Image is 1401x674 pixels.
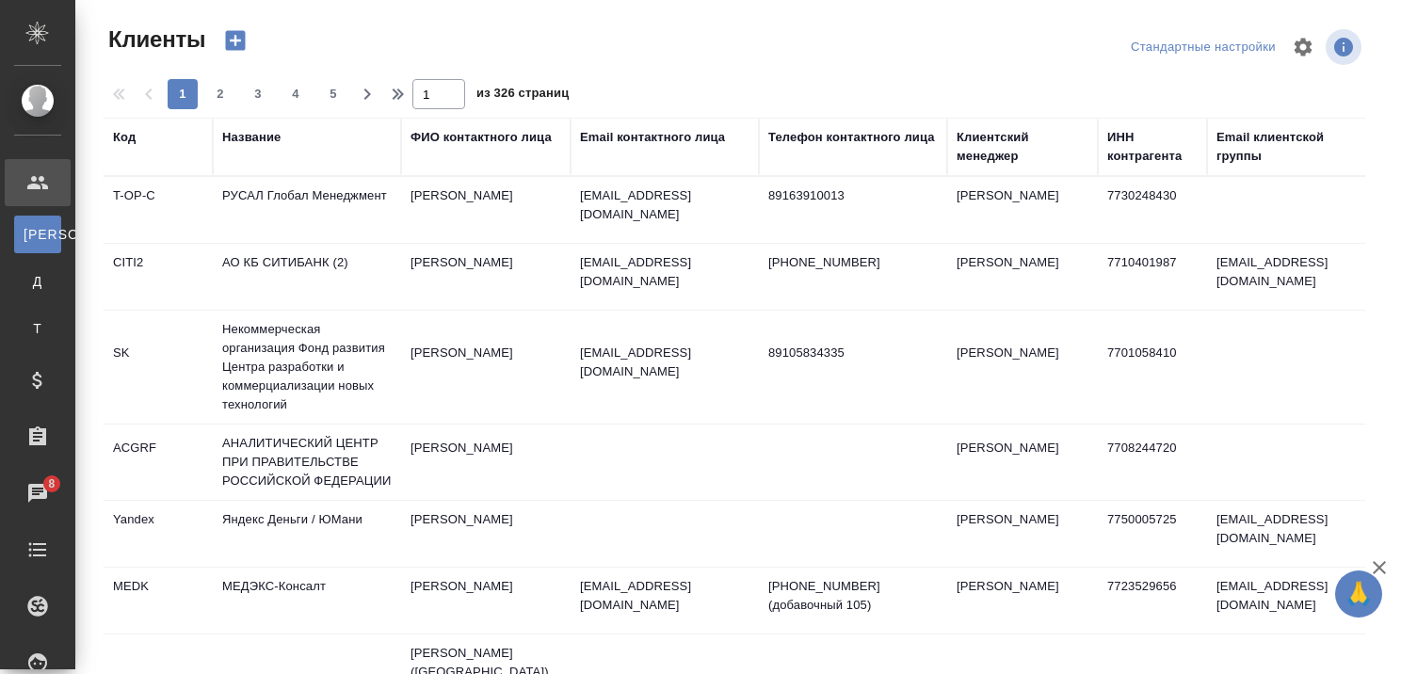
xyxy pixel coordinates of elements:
[947,501,1098,567] td: [PERSON_NAME]
[113,128,136,147] div: Код
[222,128,281,147] div: Название
[213,425,401,500] td: АНАЛИТИЧЕСКИЙ ЦЕНТР ПРИ ПРАВИТЕЛЬСТВЕ РОССИЙСКОЙ ФЕДЕРАЦИИ
[768,186,938,205] p: 89163910013
[401,429,571,495] td: [PERSON_NAME]
[104,568,213,634] td: MEDK
[947,334,1098,400] td: [PERSON_NAME]
[1107,128,1198,166] div: ИНН контрагента
[947,429,1098,495] td: [PERSON_NAME]
[1343,574,1375,614] span: 🙏
[1098,429,1207,495] td: 7708244720
[243,85,273,104] span: 3
[5,470,71,517] a: 8
[768,577,938,615] p: [PHONE_NUMBER] (добавочный 105)
[104,501,213,567] td: Yandex
[14,263,61,300] a: Д
[24,319,52,338] span: Т
[1207,568,1377,634] td: [EMAIL_ADDRESS][DOMAIN_NAME]
[281,79,311,109] button: 4
[104,244,213,310] td: CITI2
[1098,177,1207,243] td: 7730248430
[580,344,749,381] p: [EMAIL_ADDRESS][DOMAIN_NAME]
[1216,128,1367,166] div: Email клиентской группы
[580,253,749,291] p: [EMAIL_ADDRESS][DOMAIN_NAME]
[1207,501,1377,567] td: [EMAIL_ADDRESS][DOMAIN_NAME]
[411,128,552,147] div: ФИО контактного лица
[768,128,935,147] div: Телефон контактного лица
[213,501,401,567] td: Яндекс Деньги / ЮМани
[318,79,348,109] button: 5
[1098,244,1207,310] td: 7710401987
[768,253,938,272] p: [PHONE_NUMBER]
[401,568,571,634] td: [PERSON_NAME]
[1280,24,1326,70] span: Настроить таблицу
[213,24,258,56] button: Создать
[24,225,52,244] span: [PERSON_NAME]
[401,334,571,400] td: [PERSON_NAME]
[243,79,273,109] button: 3
[1098,501,1207,567] td: 7750005725
[957,128,1088,166] div: Клиентский менеджер
[1326,29,1365,65] span: Посмотреть информацию
[768,344,938,362] p: 89105834335
[580,186,749,224] p: [EMAIL_ADDRESS][DOMAIN_NAME]
[24,272,52,291] span: Д
[104,24,205,55] span: Клиенты
[104,177,213,243] td: T-OP-C
[213,244,401,310] td: АО КБ СИТИБАНК (2)
[1098,568,1207,634] td: 7723529656
[1207,244,1377,310] td: [EMAIL_ADDRESS][DOMAIN_NAME]
[318,85,348,104] span: 5
[580,128,725,147] div: Email контактного лица
[104,429,213,495] td: ACGRF
[213,568,401,634] td: МЕДЭКС-Консалт
[14,310,61,347] a: Т
[401,244,571,310] td: [PERSON_NAME]
[947,177,1098,243] td: [PERSON_NAME]
[1335,570,1382,618] button: 🙏
[580,577,749,615] p: [EMAIL_ADDRESS][DOMAIN_NAME]
[401,501,571,567] td: [PERSON_NAME]
[476,82,569,109] span: из 326 страниц
[281,85,311,104] span: 4
[205,79,235,109] button: 2
[213,177,401,243] td: РУСАЛ Глобал Менеджмент
[213,311,401,424] td: Некоммерческая организация Фонд развития Центра разработки и коммерциализации новых технологий
[205,85,235,104] span: 2
[947,568,1098,634] td: [PERSON_NAME]
[104,334,213,400] td: SK
[401,177,571,243] td: [PERSON_NAME]
[37,474,66,493] span: 8
[1098,334,1207,400] td: 7701058410
[14,216,61,253] a: [PERSON_NAME]
[947,244,1098,310] td: [PERSON_NAME]
[1126,33,1280,62] div: split button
